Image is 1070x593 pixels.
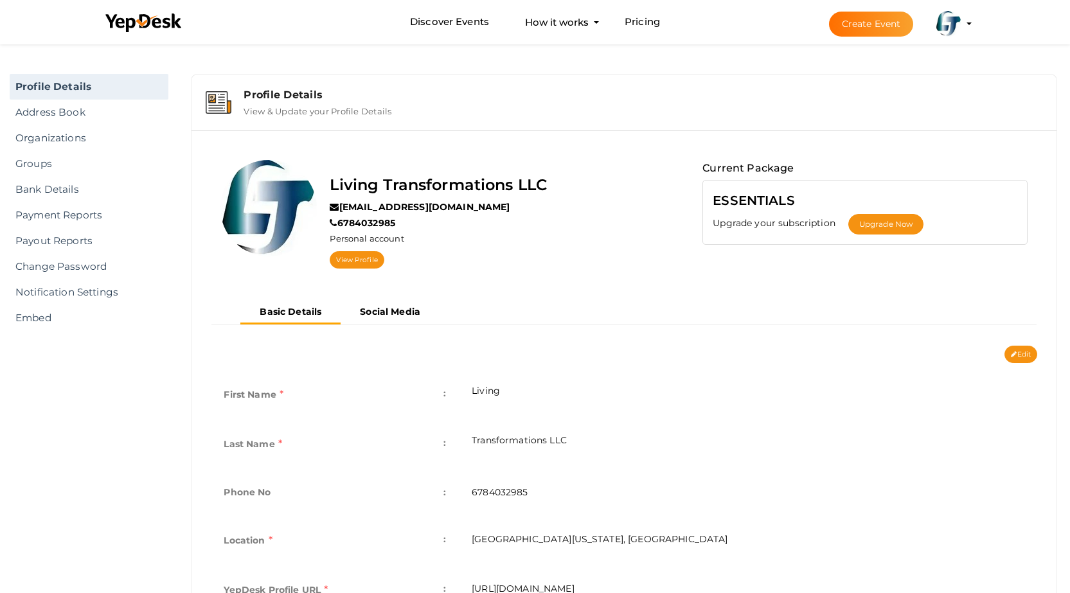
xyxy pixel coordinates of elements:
[244,89,1042,101] div: Profile Details
[443,483,446,501] span: :
[330,217,395,229] label: 6784032985
[10,151,168,177] a: Groups
[224,434,282,454] label: Last Name
[936,11,961,37] img: CWBKKKEK_small.jpeg
[10,279,168,305] a: Notification Settings
[459,470,1037,517] td: 6784032985
[625,10,660,34] a: Pricing
[224,384,283,405] label: First Name
[10,228,168,254] a: Payout Reports
[10,100,168,125] a: Address Book
[260,306,321,317] b: Basic Details
[10,74,168,100] a: Profile Details
[330,251,384,269] a: View Profile
[10,305,168,331] a: Embed
[410,10,489,34] a: Discover Events
[330,233,404,245] label: Personal account
[459,371,1037,421] td: Living
[360,306,420,317] b: Social Media
[1004,346,1037,363] button: Edit
[459,421,1037,470] td: Transformations LLC
[240,301,341,324] button: Basic Details
[443,530,446,548] span: :
[459,517,1037,567] td: [GEOGRAPHIC_DATA][US_STATE], [GEOGRAPHIC_DATA]
[244,101,391,116] label: View & Update your Profile Details
[198,107,1050,119] a: Profile Details View & Update your Profile Details
[521,10,593,34] button: How it works
[10,177,168,202] a: Bank Details
[330,200,510,213] label: [EMAIL_ADDRESS][DOMAIN_NAME]
[224,530,272,551] label: Location
[220,160,317,256] img: CWBKKKEK_normal.jpeg
[330,173,547,197] label: Living Transformations LLC
[224,483,271,501] label: Phone No
[443,384,446,402] span: :
[848,214,923,235] button: Upgrade Now
[341,301,440,323] button: Social Media
[713,190,794,211] label: ESSENTIALS
[702,160,794,177] label: Current Package
[443,434,446,452] span: :
[206,91,231,114] img: event-details.svg
[10,125,168,151] a: Organizations
[10,202,168,228] a: Payment Reports
[713,217,848,229] label: Upgrade your subscription
[829,12,914,37] button: Create Event
[10,254,168,279] a: Change Password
